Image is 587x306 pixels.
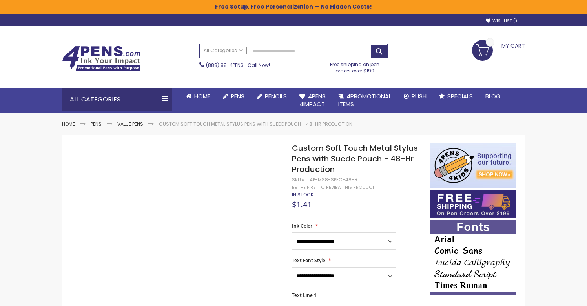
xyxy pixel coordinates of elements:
[430,220,516,295] img: font-personalization-examples
[447,92,473,100] span: Specials
[62,88,172,111] div: All Categories
[231,92,244,100] span: Pens
[412,92,427,100] span: Rush
[292,143,418,175] span: Custom Soft Touch Metal Stylus Pens with Suede Pouch - 48-Hr Production
[194,92,210,100] span: Home
[332,88,397,113] a: 4PROMOTIONALITEMS
[292,223,312,229] span: Ink Color
[62,46,140,71] img: 4Pens Custom Pens and Promotional Products
[299,92,326,108] span: 4Pens 4impact
[62,121,75,127] a: Home
[397,88,433,105] a: Rush
[430,143,516,188] img: 4pens 4 kids
[159,121,352,127] li: Custom Soft Touch Metal Stylus Pens with Suede Pouch - 48-Hr Production
[206,62,244,69] a: (888) 88-4PENS
[265,92,287,100] span: Pencils
[292,191,314,198] span: In stock
[204,47,243,54] span: All Categories
[206,62,270,69] span: - Call Now!
[486,18,517,24] a: Wishlist
[251,88,293,105] a: Pencils
[479,88,507,105] a: Blog
[292,192,314,198] div: Availability
[430,190,516,218] img: Free shipping on orders over $199
[322,58,388,74] div: Free shipping on pen orders over $199
[485,92,501,100] span: Blog
[117,121,143,127] a: Value Pens
[338,92,391,108] span: 4PROMOTIONAL ITEMS
[180,88,217,105] a: Home
[310,177,358,183] div: 4P-MS8-SPEC-48HR
[217,88,251,105] a: Pens
[433,88,479,105] a: Specials
[292,292,317,299] span: Text Line 1
[91,121,102,127] a: Pens
[292,199,312,210] span: $1.41
[293,88,332,113] a: 4Pens4impact
[292,257,325,264] span: Text Font Style
[200,44,247,57] a: All Categories
[292,176,306,183] strong: SKU
[292,185,374,190] a: Be the first to review this product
